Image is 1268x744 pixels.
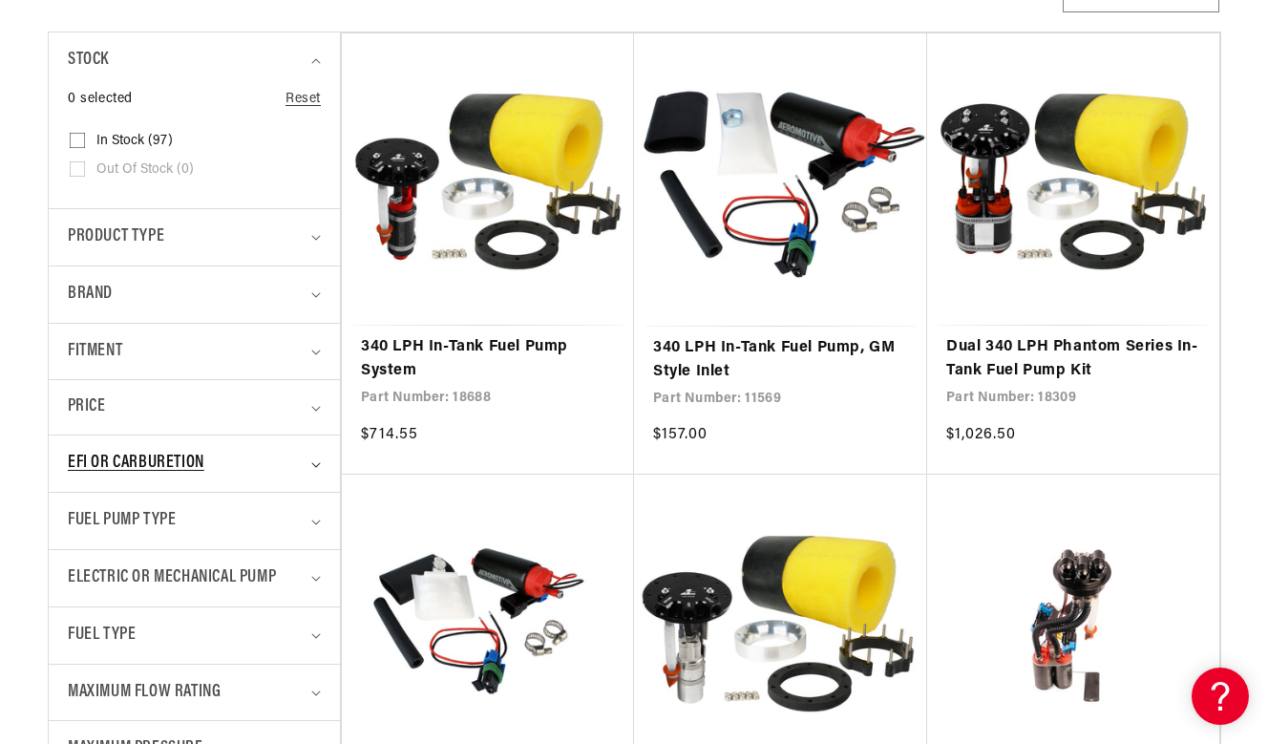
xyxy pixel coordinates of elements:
a: Dual 340 LPH Phantom Series In-Tank Fuel Pump Kit [946,335,1200,384]
summary: Fuel Pump Type (0 selected) [68,493,321,549]
a: Reset [285,89,321,110]
summary: Brand (0 selected) [68,266,321,323]
summary: Maximum Flow Rating (0 selected) [68,665,321,721]
span: EFI or Carburetion [68,450,204,478]
span: Fuel Type [68,622,136,649]
span: Product type [68,223,164,251]
summary: Fuel Type (0 selected) [68,607,321,664]
summary: Fitment (0 selected) [68,324,321,380]
span: In stock (97) [96,133,173,150]
summary: Stock (0 selected) [68,32,321,89]
span: Fitment [68,338,122,366]
span: Stock [68,47,109,74]
span: Price [68,394,105,420]
summary: EFI or Carburetion (0 selected) [68,436,321,492]
summary: Electric or Mechanical Pump (0 selected) [68,550,321,606]
summary: Price [68,380,321,435]
a: 340 LPH In-Tank Fuel Pump, GM Style Inlet [653,336,908,385]
span: 0 selected [68,89,133,110]
span: Fuel Pump Type [68,507,176,535]
span: Out of stock (0) [96,161,194,179]
span: Brand [68,281,113,308]
span: Electric or Mechanical Pump [68,564,276,592]
span: Maximum Flow Rating [68,679,221,707]
a: 340 LPH In-Tank Fuel Pump System [361,335,615,384]
summary: Product type (0 selected) [68,209,321,266]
